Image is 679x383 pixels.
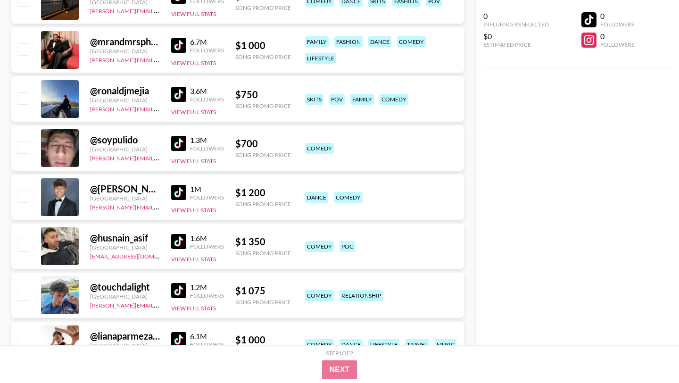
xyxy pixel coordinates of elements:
div: $ 1 000 [235,40,291,51]
div: fashion [334,36,363,47]
div: family [350,94,374,105]
div: Followers [600,21,634,28]
div: Song Promo Price [235,250,291,257]
div: Song Promo Price [235,299,291,306]
button: View Full Stats [171,108,216,116]
a: [PERSON_NAME][EMAIL_ADDRESS][DOMAIN_NAME] [90,300,230,309]
div: @ lianaparmezana [90,330,160,342]
div: @ soypulido [90,134,160,146]
div: Followers [190,96,224,103]
div: Step 1 of 2 [326,350,353,357]
div: $ 1 000 [235,334,291,346]
div: Followers [190,243,224,250]
div: [GEOGRAPHIC_DATA] [90,195,160,202]
div: $ 1 075 [235,285,291,297]
div: 1.6M [190,233,224,243]
button: Next [322,360,357,379]
div: Song Promo Price [235,4,291,11]
div: Followers [190,292,224,299]
img: TikTok [171,87,186,102]
div: comedy [305,290,334,301]
div: comedy [380,94,408,105]
div: comedy [397,36,426,47]
div: 6.1M [190,332,224,341]
div: Followers [190,194,224,201]
div: 0 [600,32,634,41]
div: @ husnain_asif [90,232,160,244]
div: poc [339,241,355,252]
div: 3.6M [190,86,224,96]
img: TikTok [171,38,186,53]
div: $ 750 [235,89,291,100]
a: [PERSON_NAME][EMAIL_ADDRESS][DOMAIN_NAME] [90,6,230,15]
div: Song Promo Price [235,53,291,60]
img: TikTok [171,283,186,298]
div: skits [305,94,323,105]
div: $ 1 200 [235,187,291,199]
img: TikTok [171,332,186,347]
div: lifestyle [305,53,336,64]
a: [EMAIL_ADDRESS][DOMAIN_NAME] [90,251,185,260]
div: 1.2M [190,283,224,292]
div: 0 [483,11,549,21]
div: Followers [190,341,224,348]
div: music [435,339,456,350]
iframe: Drift Widget Chat Controller [632,336,668,372]
div: [GEOGRAPHIC_DATA] [90,97,160,104]
div: Followers [190,47,224,54]
div: [GEOGRAPHIC_DATA] [90,48,160,55]
div: @ ronaldjmejia [90,85,160,97]
div: [GEOGRAPHIC_DATA] [90,342,160,349]
button: View Full Stats [171,256,216,263]
div: Song Promo Price [235,151,291,158]
div: comedy [334,192,363,203]
button: View Full Stats [171,207,216,214]
div: Influencers Selected [483,21,549,28]
img: TikTok [171,136,186,151]
div: dance [368,36,391,47]
div: Followers [190,145,224,152]
div: Song Promo Price [235,200,291,208]
div: Estimated Price [483,41,549,48]
div: 6.7M [190,37,224,47]
button: View Full Stats [171,305,216,312]
div: 1.3M [190,135,224,145]
div: comedy [305,339,334,350]
div: lifestyle [368,339,399,350]
img: TikTok [171,185,186,200]
div: [GEOGRAPHIC_DATA] [90,244,160,251]
div: @ mrandmrsphoenix [90,36,160,48]
div: pov [329,94,345,105]
button: View Full Stats [171,10,216,17]
div: dance [305,192,328,203]
img: TikTok [171,234,186,249]
div: [GEOGRAPHIC_DATA] [90,293,160,300]
button: View Full Stats [171,59,216,67]
div: @ touchdalight [90,281,160,293]
div: travel [405,339,429,350]
div: Song Promo Price [235,102,291,109]
a: [PERSON_NAME][EMAIL_ADDRESS][DOMAIN_NAME] [90,153,230,162]
a: [PERSON_NAME][EMAIL_ADDRESS][DOMAIN_NAME] [90,202,230,211]
div: dance [339,339,363,350]
div: $0 [483,32,549,41]
div: relationship [339,290,383,301]
div: $ 700 [235,138,291,150]
div: [GEOGRAPHIC_DATA] [90,146,160,153]
button: View Full Stats [171,158,216,165]
div: @ [PERSON_NAME].[PERSON_NAME] [90,183,160,195]
a: [PERSON_NAME][EMAIL_ADDRESS][DOMAIN_NAME] [90,55,230,64]
div: $ 1 350 [235,236,291,248]
a: [PERSON_NAME][EMAIL_ADDRESS][DOMAIN_NAME] [90,104,230,113]
div: comedy [305,143,334,154]
div: comedy [305,241,334,252]
div: 0 [600,11,634,21]
div: Followers [600,41,634,48]
div: family [305,36,329,47]
div: 1M [190,184,224,194]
